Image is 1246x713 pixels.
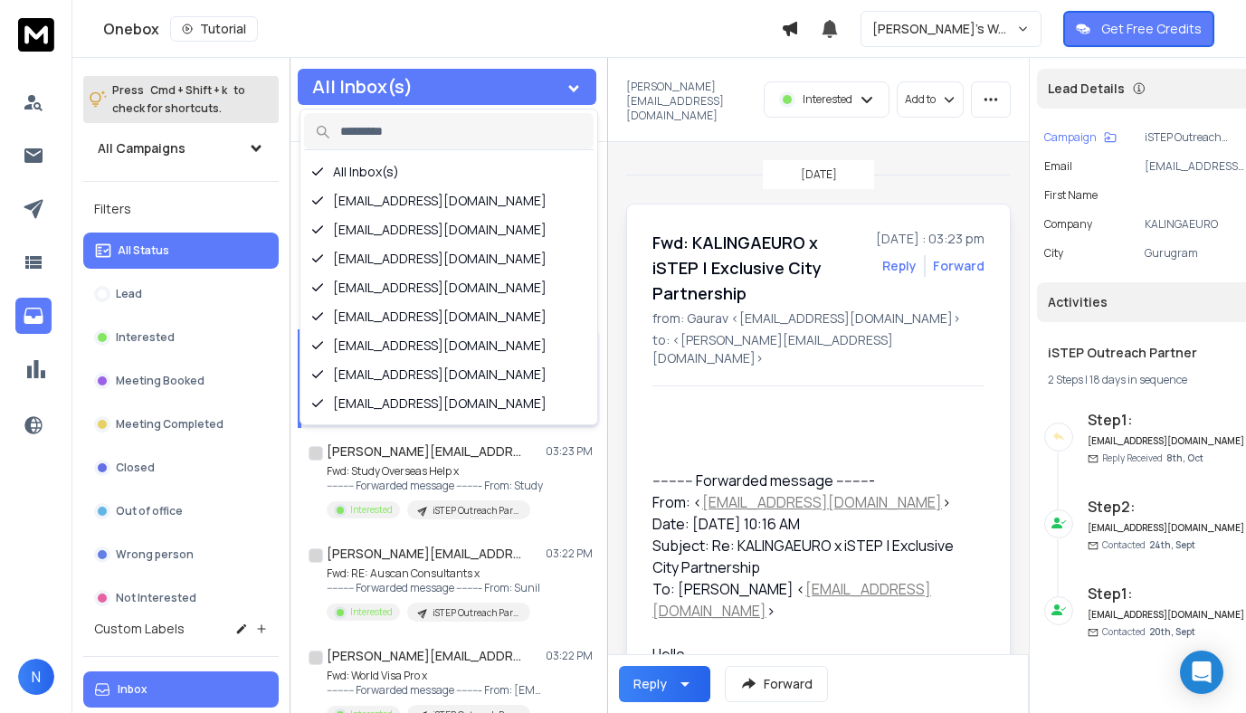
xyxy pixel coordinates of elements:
[1180,651,1223,694] div: Open Intercom Messenger
[304,302,594,331] div: [EMAIL_ADDRESS][DOMAIN_NAME]
[350,605,393,619] p: Interested
[327,669,544,683] p: Fwd: World Visa Pro x
[304,418,594,447] div: [EMAIL_ADDRESS][DOMAIN_NAME]
[1089,372,1187,387] span: 18 days in sequence
[1044,217,1092,232] p: company
[304,157,594,186] div: All Inbox(s)
[350,503,393,517] p: Interested
[1149,538,1195,551] span: 24th, Sept
[433,606,519,620] p: iSTEP Outreach Partner
[112,81,245,118] p: Press to check for shortcuts.
[702,492,942,512] a: [EMAIL_ADDRESS][DOMAIN_NAME]
[98,139,185,157] h1: All Campaigns
[103,16,781,42] div: Onebox
[1088,434,1246,448] h6: [EMAIL_ADDRESS][DOMAIN_NAME]
[1088,409,1246,431] h6: Step 1 :
[872,20,1016,38] p: [PERSON_NAME]'s Workspace
[327,464,543,479] p: Fwd: Study Overseas Help x
[1048,80,1125,98] p: Lead Details
[83,196,279,222] h3: Filters
[725,666,828,702] button: Forward
[546,649,593,663] p: 03:22 PM
[1044,130,1097,145] p: Campaign
[652,491,970,513] div: From: < >
[327,647,526,665] h1: [PERSON_NAME][EMAIL_ADDRESS][DOMAIN_NAME]
[876,230,984,248] p: [DATE] : 03:23 pm
[933,257,984,275] div: Forward
[94,620,185,638] h3: Custom Labels
[905,92,936,107] p: Add to
[1048,344,1242,362] h1: iSTEP Outreach Partner
[304,215,594,244] div: [EMAIL_ADDRESS][DOMAIN_NAME]
[116,417,224,432] p: Meeting Completed
[1166,452,1203,464] span: 8th, Oct
[652,470,970,491] div: ---------- Forwarded message ---------
[1102,625,1195,639] p: Contacted
[1048,373,1242,387] div: |
[652,331,984,367] p: to: <[PERSON_NAME][EMAIL_ADDRESS][DOMAIN_NAME]>
[304,331,594,360] div: [EMAIL_ADDRESS][DOMAIN_NAME]
[304,244,594,273] div: [EMAIL_ADDRESS][DOMAIN_NAME]
[304,389,594,418] div: [EMAIL_ADDRESS][DOMAIN_NAME]
[116,330,175,345] p: Interested
[327,442,526,461] h1: [PERSON_NAME][EMAIL_ADDRESS][DOMAIN_NAME]
[626,80,753,123] p: [PERSON_NAME][EMAIL_ADDRESS][DOMAIN_NAME]
[116,547,194,562] p: Wrong person
[1088,496,1246,518] h6: Step 2 :
[327,566,540,581] p: Fwd: RE: Auscan Consultants x
[1044,246,1063,261] p: city
[147,80,230,100] span: Cmd + Shift + k
[118,682,147,697] p: Inbox
[327,479,543,493] p: ---------- Forwarded message --------- From: Study
[304,186,594,215] div: [EMAIL_ADDRESS][DOMAIN_NAME]
[304,360,594,389] div: [EMAIL_ADDRESS][DOMAIN_NAME]
[1044,159,1072,174] p: Email
[1145,217,1246,232] p: KALINGAEURO
[882,257,917,275] button: Reply
[327,581,540,595] p: ---------- Forwarded message --------- From: Sunil
[116,591,196,605] p: Not Interested
[652,513,970,535] div: Date: [DATE] 10:16 AM
[327,683,544,698] p: ---------- Forwarded message --------- From: [EMAIL_ADDRESS][DOMAIN_NAME]
[801,167,837,182] p: [DATE]
[327,545,526,563] h1: [PERSON_NAME][EMAIL_ADDRESS][DOMAIN_NAME]
[1149,625,1195,638] span: 20th, Sept
[652,230,865,306] h1: Fwd: KALINGAEURO x iSTEP | Exclusive City Partnership
[1088,583,1246,604] h6: Step 1 :
[116,461,155,475] p: Closed
[652,535,970,578] div: Subject: Re: KALINGAEURO x iSTEP | Exclusive City Partnership
[116,504,183,518] p: Out of office
[116,287,142,301] p: Lead
[304,273,594,302] div: [EMAIL_ADDRESS][DOMAIN_NAME]
[546,444,593,459] p: 03:23 PM
[1145,130,1246,145] p: iSTEP Outreach Partner
[1145,246,1246,261] p: Gurugram
[633,675,667,693] div: Reply
[1088,608,1246,622] h6: [EMAIL_ADDRESS][DOMAIN_NAME]
[652,578,970,622] div: To: [PERSON_NAME] < >
[1101,20,1202,38] p: Get Free Credits
[652,309,984,328] p: from: Gaurav <[EMAIL_ADDRESS][DOMAIN_NAME]>
[18,659,54,695] span: N
[118,243,169,258] p: All Status
[170,16,258,42] button: Tutorial
[1145,159,1246,174] p: [EMAIL_ADDRESS][DOMAIN_NAME]
[1088,521,1246,535] h6: [EMAIL_ADDRESS][DOMAIN_NAME]
[1048,372,1083,387] span: 2 Steps
[116,374,204,388] p: Meeting Booked
[803,92,852,107] p: Interested
[1102,538,1195,552] p: Contacted
[433,504,519,518] p: iSTEP Outreach Partner
[1102,452,1203,465] p: Reply Received
[312,78,413,96] h1: All Inbox(s)
[1044,188,1098,203] p: First Name
[546,547,593,561] p: 03:22 PM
